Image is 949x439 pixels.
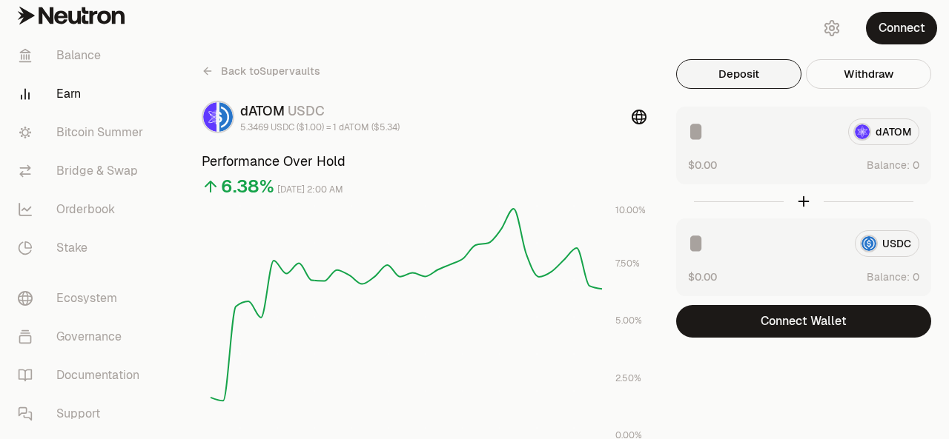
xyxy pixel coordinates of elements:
[866,12,937,44] button: Connect
[6,152,160,190] a: Bridge & Swap
[219,102,233,132] img: USDC Logo
[867,158,910,172] span: Balance:
[221,175,274,198] div: 6.38%
[615,258,640,269] tspan: 7.50%
[202,151,647,172] h3: Performance Over Hold
[688,269,717,284] button: $0.00
[615,315,642,326] tspan: 5.00%
[240,121,400,133] div: 5.3469 USDC ($1.00) = 1 dATOM ($5.34)
[240,101,400,121] div: dATOM
[6,395,160,433] a: Support
[6,190,160,229] a: Orderbook
[288,102,325,119] span: USDC
[277,181,343,198] div: [DATE] 2:00 AM
[676,59,801,89] button: Deposit
[615,372,641,384] tspan: 2.50%
[6,279,160,318] a: Ecosystem
[202,59,320,83] a: Back toSupervaults
[6,318,160,356] a: Governance
[806,59,931,89] button: Withdraw
[867,269,910,284] span: Balance:
[676,305,931,338] button: Connect Wallet
[6,356,160,395] a: Documentation
[6,113,160,152] a: Bitcoin Summer
[6,75,160,113] a: Earn
[688,157,717,172] button: $0.00
[221,64,320,78] span: Back to Supervaults
[203,102,216,132] img: dATOM Logo
[6,229,160,267] a: Stake
[6,36,160,75] a: Balance
[615,204,646,216] tspan: 10.00%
